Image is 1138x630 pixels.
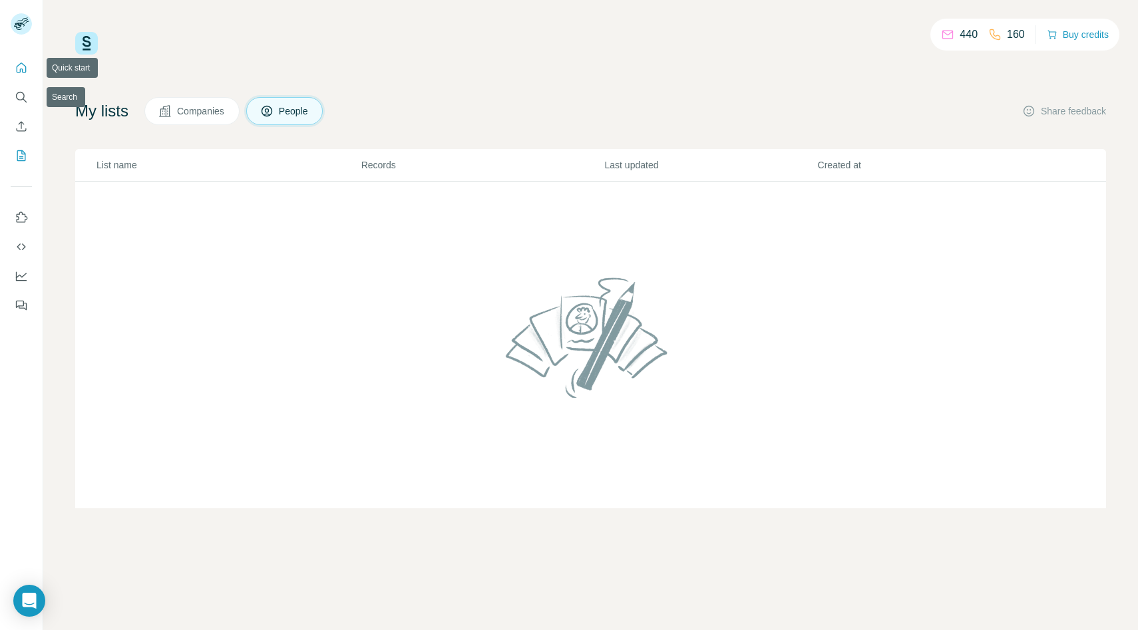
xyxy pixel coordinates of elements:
span: People [279,104,309,118]
button: Quick start [11,56,32,80]
button: Search [11,85,32,109]
button: Buy credits [1047,25,1109,44]
h4: My lists [75,100,128,122]
button: Use Surfe API [11,235,32,259]
p: 440 [960,27,978,43]
p: 160 [1007,27,1025,43]
img: Surfe Logo [75,32,98,55]
button: My lists [11,144,32,168]
div: Open Intercom Messenger [13,585,45,617]
p: Last updated [605,158,817,172]
span: Companies [177,104,226,118]
button: Use Surfe on LinkedIn [11,206,32,230]
button: Feedback [11,293,32,317]
p: Created at [818,158,1030,172]
button: Enrich CSV [11,114,32,138]
p: Records [361,158,604,172]
button: Share feedback [1022,104,1106,118]
img: No lists found [500,266,681,408]
p: List name [96,158,360,172]
button: Dashboard [11,264,32,288]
